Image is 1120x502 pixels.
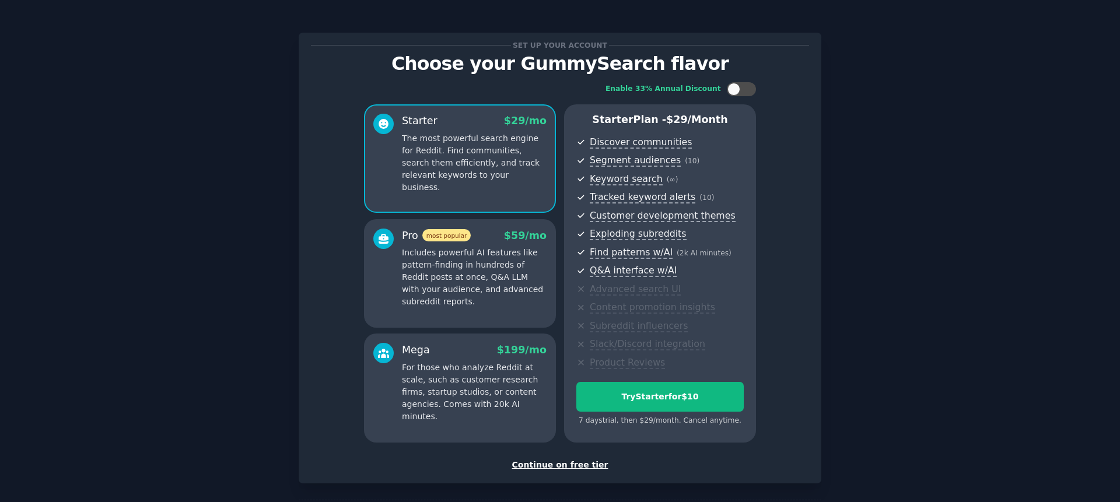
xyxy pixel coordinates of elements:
span: Slack/Discord integration [590,338,705,350]
span: Find patterns w/AI [590,247,673,259]
div: Try Starter for $10 [577,391,743,403]
span: Set up your account [511,39,610,51]
span: Tracked keyword alerts [590,191,695,203]
span: most popular [422,229,471,241]
span: Keyword search [590,173,663,185]
span: ( 2k AI minutes ) [677,249,731,257]
p: Choose your GummySearch flavor [311,54,809,74]
span: Advanced search UI [590,283,681,296]
span: Discover communities [590,136,692,149]
span: Segment audiences [590,155,681,167]
div: 7 days trial, then $ 29 /month . Cancel anytime. [576,416,744,426]
p: Starter Plan - [576,113,744,127]
button: TryStarterfor$10 [576,382,744,412]
span: Content promotion insights [590,301,715,314]
span: ( 10 ) [685,157,699,165]
p: For those who analyze Reddit at scale, such as customer research firms, startup studios, or conte... [402,361,547,423]
div: Enable 33% Annual Discount [605,84,721,94]
div: Mega [402,343,430,357]
div: Starter [402,114,437,128]
div: Continue on free tier [311,459,809,471]
span: Subreddit influencers [590,320,688,332]
p: Includes powerful AI features like pattern-finding in hundreds of Reddit posts at once, Q&A LLM w... [402,247,547,308]
span: ( ∞ ) [667,175,678,184]
span: $ 199 /mo [497,344,547,356]
span: ( 10 ) [699,194,714,202]
span: Customer development themes [590,210,736,222]
span: $ 29 /month [666,114,728,125]
span: $ 29 /mo [504,115,547,127]
span: Q&A interface w/AI [590,265,677,277]
div: Pro [402,229,471,243]
p: The most powerful search engine for Reddit. Find communities, search them efficiently, and track ... [402,132,547,194]
span: Product Reviews [590,357,665,369]
span: Exploding subreddits [590,228,686,240]
span: $ 59 /mo [504,230,547,241]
